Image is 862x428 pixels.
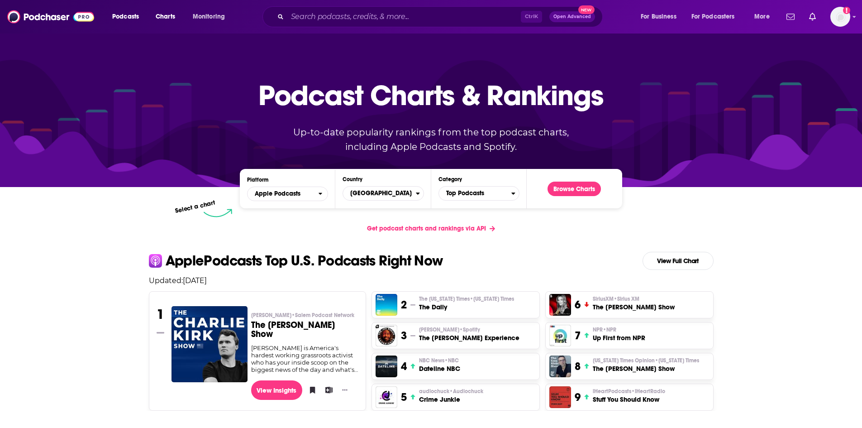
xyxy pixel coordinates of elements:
[419,326,519,342] a: [PERSON_NAME]•SpotifyThe [PERSON_NAME] Experience
[156,10,175,23] span: Charts
[419,326,480,333] span: [PERSON_NAME]
[593,326,616,333] span: NPR
[593,364,699,373] h3: The [PERSON_NAME] Show
[549,294,571,316] img: The Megyn Kelly Show
[251,321,358,339] h3: The [PERSON_NAME] Show
[376,356,397,377] a: Dateline NBC
[276,125,587,154] p: Up-to-date popularity rankings from the top podcast charts, including Apple Podcasts and Spotify.
[578,5,595,14] span: New
[367,225,486,232] span: Get podcast charts and rankings via API
[419,295,514,303] p: The New York Times • New York Times
[204,209,232,217] img: select arrow
[593,326,645,342] a: NPR•NPRUp First from NPR
[641,10,676,23] span: For Business
[830,7,850,27] img: User Profile
[593,357,699,373] a: [US_STATE] Times Opinion•[US_STATE] TimesThe [PERSON_NAME] Show
[287,10,521,24] input: Search podcasts, credits, & more...
[593,295,675,312] a: SiriusXM•Sirius XMThe [PERSON_NAME] Show
[106,10,151,24] button: open menu
[401,329,407,342] h3: 3
[438,186,519,201] button: Categories
[376,294,397,316] img: The Daily
[549,11,595,22] button: Open AdvancedNew
[419,333,519,342] h3: The [PERSON_NAME] Experience
[247,187,328,201] button: open menu
[271,6,611,27] div: Search podcasts, credits, & more...
[444,357,459,364] span: • NBC
[439,186,511,201] span: Top Podcasts
[549,356,571,377] a: The Ezra Klein Show
[193,10,225,23] span: Monitoring
[166,254,443,268] p: Apple Podcasts Top U.S. Podcasts Right Now
[548,182,601,196] a: Browse Charts
[251,312,358,344] a: [PERSON_NAME]•Salem Podcast NetworkThe [PERSON_NAME] Show
[459,327,480,333] span: • Spotify
[419,295,514,312] a: The [US_STATE] Times•[US_STATE] TimesThe Daily
[575,360,581,373] h3: 8
[843,7,850,14] svg: Add a profile image
[631,388,665,394] span: • iHeartRadio
[593,333,645,342] h3: Up First from NPR
[634,10,688,24] button: open menu
[175,199,216,215] p: Select a chart
[575,329,581,342] h3: 7
[691,10,735,23] span: For Podcasters
[419,395,483,404] h3: Crime Junkie
[575,390,581,404] h3: 9
[419,357,460,373] a: NBC News•NBCDateline NBC
[419,326,519,333] p: Joe Rogan • Spotify
[419,364,460,373] h3: Dateline NBC
[603,327,616,333] span: • NPR
[593,388,665,395] span: iHeartPodcasts
[419,303,514,312] h3: The Daily
[614,296,639,302] span: • Sirius XM
[376,325,397,346] img: The Joe Rogan Experience
[419,388,483,395] p: audiochuck • Audiochuck
[338,385,351,394] button: Show More Button
[419,388,483,404] a: audiochuck•AudiochuckCrime Junkie
[376,386,397,408] img: Crime Junkie
[360,217,502,240] a: Get podcast charts and rankings via API
[754,10,770,23] span: More
[593,295,675,303] p: SiriusXM • Sirius XM
[7,8,94,25] img: Podchaser - Follow, Share and Rate Podcasts
[419,357,460,364] p: NBC News • NBC
[112,10,139,23] span: Podcasts
[593,357,699,364] span: [US_STATE] Times Opinion
[171,306,248,382] img: The Charlie Kirk Show
[251,312,354,319] span: [PERSON_NAME]
[186,10,237,24] button: open menu
[593,395,665,404] h3: Stuff You Should Know
[830,7,850,27] button: Show profile menu
[247,187,328,201] h2: Platforms
[593,326,645,333] p: NPR • NPR
[549,386,571,408] img: Stuff You Should Know
[593,388,665,404] a: iHeartPodcasts•iHeartRadioStuff You Should Know
[419,295,514,303] span: The [US_STATE] Times
[655,357,699,364] span: • [US_STATE] Times
[748,10,781,24] button: open menu
[149,254,162,267] img: apple Icon
[419,388,483,395] span: audiochuck
[322,383,331,397] button: Add to List
[575,298,581,312] h3: 6
[419,357,459,364] span: NBC News
[643,252,714,270] a: View Full Chart
[255,191,300,197] span: Apple Podcasts
[549,325,571,346] img: Up First from NPR
[449,388,483,394] span: • Audiochuck
[150,10,181,24] a: Charts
